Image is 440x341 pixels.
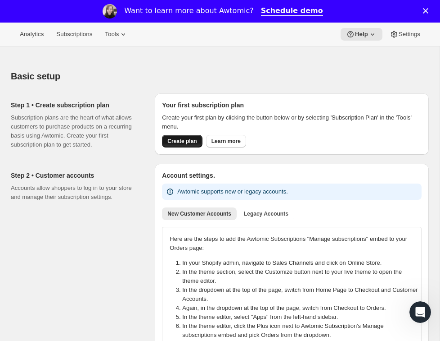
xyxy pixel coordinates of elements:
[182,313,419,322] li: In the theme editor, select "Apps" from the left-hand sidebar.
[162,207,237,220] button: New Customer Accounts
[177,187,287,196] p: Awtomic supports new or legacy accounts.
[384,28,426,41] button: Settings
[341,28,382,41] button: Help
[162,171,422,180] h2: Account settings.
[20,31,44,38] span: Analytics
[124,6,253,15] div: Want to learn more about Awtomic?
[162,101,422,110] h2: Your first subscription plan
[170,235,414,253] p: Here are the steps to add the Awtomic Subscriptions "Manage subscriptions" embed to your Orders p...
[423,8,432,14] div: Close
[11,71,60,81] span: Basic setup
[162,135,202,147] button: Create plan
[238,207,294,220] button: Legacy Accounts
[167,210,231,217] span: New Customer Accounts
[14,28,49,41] button: Analytics
[182,304,419,313] li: Again, in the dropdown at the top of the page, switch from Checkout to Orders.
[211,138,241,145] span: Learn more
[244,210,288,217] span: Legacy Accounts
[182,286,419,304] li: In the dropdown at the top of the page, switch from Home Page to Checkout and Customer Accounts.
[105,31,119,38] span: Tools
[103,4,117,18] img: Profile image for Emily
[206,135,246,147] a: Learn more
[99,28,133,41] button: Tools
[182,258,419,267] li: In your Shopify admin, navigate to Sales Channels and click on Online Store.
[182,322,419,340] li: In the theme editor, click the Plus icon next to Awtomic Subscription's Manage subscriptions embe...
[51,28,98,41] button: Subscriptions
[261,6,323,16] a: Schedule demo
[409,301,431,323] iframe: Intercom live chat
[399,31,420,38] span: Settings
[56,31,92,38] span: Subscriptions
[162,113,422,131] p: Create your first plan by clicking the button below or by selecting 'Subscription Plan' in the 'T...
[11,171,140,180] h2: Step 2 • Customer accounts
[11,101,140,110] h2: Step 1 • Create subscription plan
[355,31,368,38] span: Help
[11,184,140,202] p: Accounts allow shoppers to log in to your store and manage their subscription settings.
[182,267,419,286] li: In the theme section, select the Customize button next to your live theme to open the theme editor.
[167,138,197,145] span: Create plan
[11,113,140,149] p: Subscription plans are the heart of what allows customers to purchase products on a recurring bas...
